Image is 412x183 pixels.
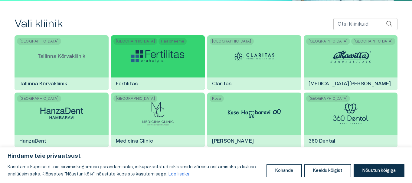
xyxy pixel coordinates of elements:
[354,164,404,177] button: Nõustun kõigiga
[207,93,301,147] a: KoseKose Hambaravi logo[PERSON_NAME]
[15,35,109,90] a: [GEOGRAPHIC_DATA]Tallinna KõrvakliinikTallinna Kõrvakliinik
[113,38,158,45] span: [GEOGRAPHIC_DATA]
[328,47,373,65] img: Maxilla Hambakliinik logo
[35,106,88,122] img: HanzaDent logo
[15,17,63,30] h2: Vali kliinik
[351,38,395,45] span: [GEOGRAPHIC_DATA]
[306,38,350,45] span: [GEOGRAPHIC_DATA]
[207,133,259,149] h6: [PERSON_NAME]
[15,76,72,92] h6: Tallinna Kõrvakliinik
[266,164,302,177] button: Kohanda
[142,102,174,126] img: Medicina Clinic logo
[210,38,254,45] span: [GEOGRAPHIC_DATA]
[111,93,205,147] a: [GEOGRAPHIC_DATA]Medicina Clinic logoMedicina Clinic
[33,48,90,65] p: Tallinna Kõrvakliinik
[31,5,40,10] span: Help
[8,163,262,178] p: Kasutame küpsiseid teie sirvimiskogemuse parandamiseks, isikupärastatud reklaamide või sisu esita...
[15,133,51,149] h6: HanzaDent
[159,38,187,45] span: Haabneeme
[304,76,396,92] h6: [MEDICAL_DATA][PERSON_NAME]
[113,95,158,102] span: [GEOGRAPHIC_DATA]
[207,76,236,92] h6: Claritas
[304,35,398,90] a: [GEOGRAPHIC_DATA][GEOGRAPHIC_DATA]Maxilla Hambakliinik logo[MEDICAL_DATA][PERSON_NAME]
[210,95,224,102] span: Kose
[306,95,350,102] span: [GEOGRAPHIC_DATA]
[304,164,351,177] button: Keeldu kõigist
[231,47,277,65] img: Claritas logo
[333,103,368,124] img: 360 Dental logo
[8,153,404,160] p: Hindame teie privaatsust
[111,35,205,90] a: [GEOGRAPHIC_DATA]HaabneemeFertilitas logoFertilitas
[304,93,398,147] a: [GEOGRAPHIC_DATA]360 Dental logo360 Dental
[111,133,158,149] h6: Medicina Clinic
[111,76,143,92] h6: Fertilitas
[17,95,61,102] span: [GEOGRAPHIC_DATA]
[228,109,281,118] img: Kose Hambaravi logo
[168,172,190,177] a: Loe lisaks
[131,50,184,62] img: Fertilitas logo
[17,38,61,45] span: [GEOGRAPHIC_DATA]
[304,133,340,149] h6: 360 Dental
[207,35,301,90] a: [GEOGRAPHIC_DATA]Claritas logoClaritas
[15,93,109,147] a: [GEOGRAPHIC_DATA]HanzaDent logoHanzaDent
